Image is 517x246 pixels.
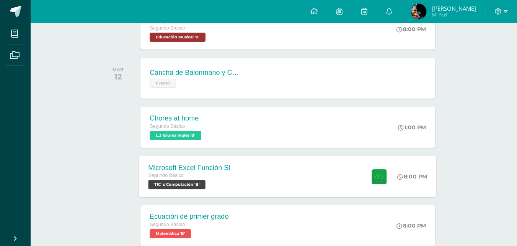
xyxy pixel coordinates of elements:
div: 12 [113,72,123,81]
span: TIC´s Computación 'B' [148,180,205,189]
div: Microsoft Excel Función SI [148,163,231,172]
div: Ecuación de primer grado [150,213,228,221]
img: 2154c9cd77d21126e3c600e2d5866e58.png [411,4,426,19]
div: 8:00 PM [396,222,426,229]
span: Educación Musical 'B' [150,33,205,42]
div: MAR [113,67,123,72]
span: Segundo Básico [148,173,184,178]
span: [PERSON_NAME] [432,5,476,12]
span: Mi Perfil [432,12,476,18]
div: 8:00 PM [398,173,427,180]
span: Segundo Básico [150,25,185,31]
span: Evento [150,79,176,88]
span: Matemática 'B' [150,229,191,238]
span: Segundo Básico [150,222,185,227]
span: L.3 Idioma Inglés 'B' [150,131,201,140]
div: 8:00 PM [396,26,426,33]
div: Cancha de Balonmano y Contenido [150,69,241,77]
div: Chores at home [150,114,203,122]
span: Segundo Básico [150,124,185,129]
div: 1:00 PM [398,124,426,131]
